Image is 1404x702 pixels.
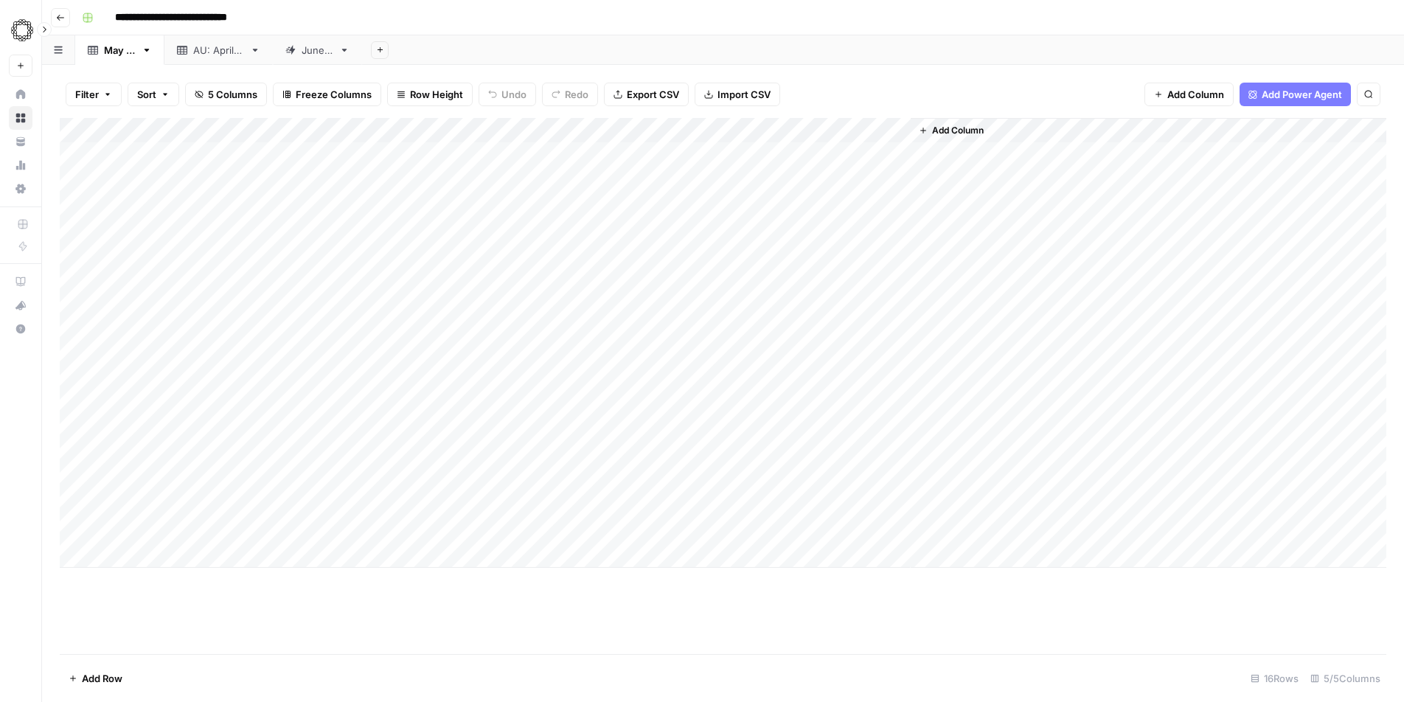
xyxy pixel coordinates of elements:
[717,87,771,102] span: Import CSV
[695,83,780,106] button: Import CSV
[1167,87,1224,102] span: Add Column
[75,87,99,102] span: Filter
[627,87,679,102] span: Export CSV
[193,43,244,58] div: AU: [DATE]
[10,294,32,316] div: What's new?
[1262,87,1342,102] span: Add Power Agent
[1144,83,1234,106] button: Add Column
[9,83,32,106] a: Home
[9,106,32,130] a: Browse
[185,83,267,106] button: 5 Columns
[387,83,473,106] button: Row Height
[604,83,689,106] button: Export CSV
[296,87,372,102] span: Freeze Columns
[932,124,984,137] span: Add Column
[82,671,122,686] span: Add Row
[302,43,333,58] div: [DATE]
[9,130,32,153] a: Your Data
[479,83,536,106] button: Undo
[164,35,273,65] a: AU: [DATE]
[75,35,164,65] a: [DATE]
[9,153,32,177] a: Usage
[1304,667,1386,690] div: 5/5 Columns
[137,87,156,102] span: Sort
[913,121,990,140] button: Add Column
[273,35,362,65] a: [DATE]
[60,667,131,690] button: Add Row
[1245,667,1304,690] div: 16 Rows
[9,317,32,341] button: Help + Support
[128,83,179,106] button: Sort
[208,87,257,102] span: 5 Columns
[104,43,136,58] div: [DATE]
[542,83,598,106] button: Redo
[565,87,588,102] span: Redo
[501,87,526,102] span: Undo
[410,87,463,102] span: Row Height
[9,17,35,44] img: Omniscient Logo
[273,83,381,106] button: Freeze Columns
[9,12,32,49] button: Workspace: Omniscient
[9,177,32,201] a: Settings
[66,83,122,106] button: Filter
[9,270,32,293] a: AirOps Academy
[1240,83,1351,106] button: Add Power Agent
[9,293,32,317] button: What's new?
